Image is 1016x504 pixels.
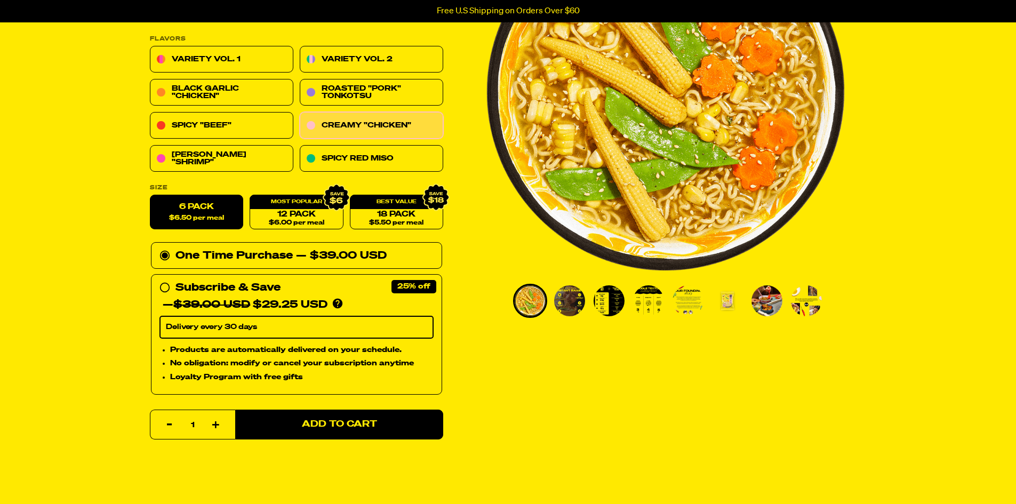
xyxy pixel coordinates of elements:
li: Go to slide 8 [789,284,823,318]
label: 6 Pack [150,195,243,230]
img: Creamy "Chicken" Ramen [633,285,664,316]
li: Loyalty Program with free gifts [170,372,434,383]
img: Creamy "Chicken" Ramen [791,285,822,316]
button: Add to Cart [235,410,443,439]
div: One Time Purchase [159,247,434,265]
span: $6.00 per meal [268,220,324,227]
a: Roasted "Pork" Tonkotsu [300,79,443,106]
img: Creamy "Chicken" Ramen [515,285,546,316]
div: Subscribe & Save [175,279,281,297]
span: $6.50 per meal [169,215,224,222]
a: Spicy "Beef" [150,113,293,139]
li: Go to slide 4 [631,284,666,318]
li: No obligation: modify or cancel your subscription anytime [170,358,434,370]
img: Creamy "Chicken" Ramen [751,285,782,316]
p: Flavors [150,36,443,42]
div: — $29.25 USD [163,297,327,314]
img: Creamy "Chicken" Ramen [673,285,703,316]
a: Spicy Red Miso [300,146,443,172]
li: Go to slide 2 [553,284,587,318]
div: PDP main carousel thumbnails [486,284,845,318]
img: Creamy "Chicken" Ramen [594,285,625,316]
img: Creamy "Chicken" Ramen [712,285,743,316]
input: quantity [157,410,229,440]
li: Go to slide 5 [671,284,705,318]
li: Go to slide 3 [592,284,626,318]
p: Free U.S Shipping on Orders Over $60 [437,6,580,16]
div: — $39.00 USD [296,247,387,265]
a: [PERSON_NAME] "Shrimp" [150,146,293,172]
a: 18 Pack$5.50 per meal [349,195,443,230]
iframe: Marketing Popup [5,456,100,499]
span: $5.50 per meal [369,220,423,227]
label: Size [150,185,443,191]
a: Creamy "Chicken" [300,113,443,139]
img: Creamy "Chicken" Ramen [554,285,585,316]
li: Go to slide 6 [710,284,745,318]
a: Variety Vol. 1 [150,46,293,73]
li: Go to slide 1 [513,284,547,318]
del: $39.00 USD [173,300,250,310]
a: Variety Vol. 2 [300,46,443,73]
li: Go to slide 7 [750,284,784,318]
a: 12 Pack$6.00 per meal [250,195,343,230]
li: Products are automatically delivered on your schedule. [170,344,434,356]
a: Black Garlic "Chicken" [150,79,293,106]
select: Subscribe & Save —$39.00 USD$29.25 USD Products are automatically delivered on your schedule. No ... [159,316,434,339]
span: Add to Cart [301,420,377,429]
